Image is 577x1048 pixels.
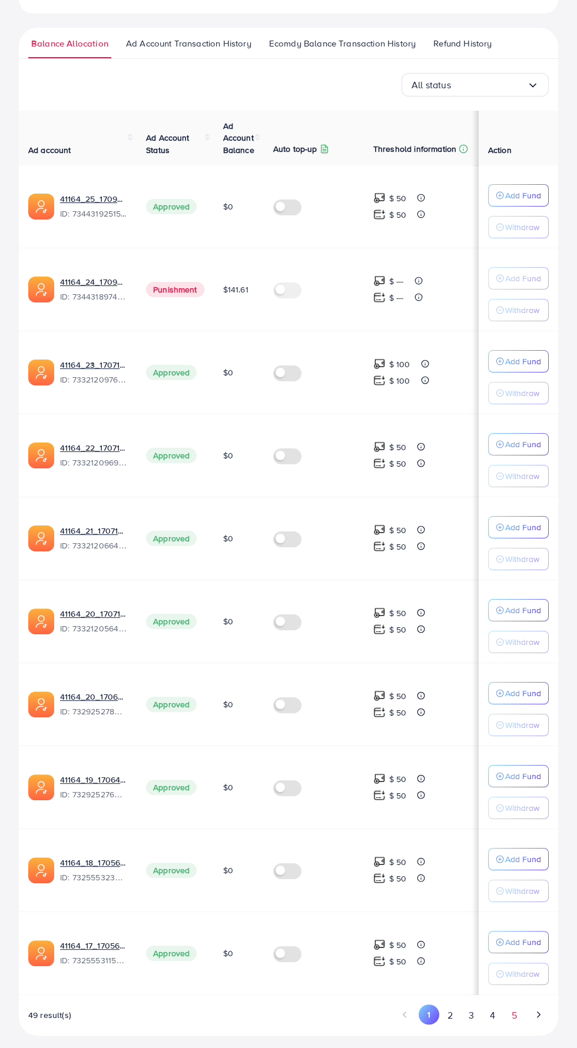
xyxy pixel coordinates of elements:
[389,689,407,703] p: $ 50
[505,354,541,368] p: Add Fund
[488,548,549,570] button: Withdraw
[488,765,549,787] button: Add Fund
[505,801,539,815] p: Withdraw
[505,271,541,285] p: Add Fund
[28,277,54,302] img: ic-ads-acc.e4c84228.svg
[488,465,549,487] button: Withdraw
[223,367,233,378] span: $0
[28,857,54,883] img: ic-ads-acc.e4c84228.svg
[389,274,404,288] p: $ ---
[373,939,386,951] img: top-up amount
[389,855,407,869] p: $ 50
[60,940,127,951] a: 41164_17_1705613281037
[373,623,386,636] img: top-up amount
[394,1004,549,1026] ul: Pagination
[223,781,233,793] span: $0
[488,267,549,290] button: Add Fund
[146,531,197,546] span: Approved
[373,607,386,619] img: top-up amount
[146,863,197,878] span: Approved
[389,357,410,371] p: $ 100
[482,1004,503,1026] button: Go to page 4
[439,1004,460,1026] button: Go to page 2
[60,691,127,703] a: 41164_20_1706474683598
[488,880,549,902] button: Withdraw
[223,201,233,212] span: $0
[223,864,233,876] span: $0
[373,192,386,204] img: top-up amount
[223,616,233,627] span: $0
[505,552,539,566] p: Withdraw
[146,199,197,214] span: Approved
[389,440,407,454] p: $ 50
[223,284,248,295] span: $141.61
[505,386,539,400] p: Withdraw
[28,525,54,551] img: ic-ads-acc.e4c84228.svg
[373,457,386,470] img: top-up amount
[503,1004,525,1026] button: Go to page 5
[389,540,407,554] p: $ 50
[488,382,549,404] button: Withdraw
[60,940,127,967] div: <span class='underline'>41164_17_1705613281037</span></br>7325553115980349442
[373,275,386,287] img: top-up amount
[373,524,386,536] img: top-up amount
[488,144,512,156] span: Action
[223,947,233,959] span: $0
[373,872,386,884] img: top-up amount
[28,1009,71,1021] span: 49 result(s)
[451,76,527,94] input: Search for option
[28,774,54,800] img: ic-ads-acc.e4c84228.svg
[126,37,251,50] span: Ad Account Transaction History
[223,450,233,461] span: $0
[373,856,386,868] img: top-up amount
[488,599,549,621] button: Add Fund
[223,533,233,544] span: $0
[505,769,541,783] p: Add Fund
[60,457,127,468] span: ID: 7332120969684811778
[389,457,407,471] p: $ 50
[402,73,549,97] div: Search for option
[273,142,317,156] p: Auto top-up
[28,940,54,966] img: ic-ads-acc.e4c84228.svg
[505,603,541,617] p: Add Fund
[389,871,407,886] p: $ 50
[373,706,386,718] img: top-up amount
[488,848,549,870] button: Add Fund
[146,946,197,961] span: Approved
[389,523,407,537] p: $ 50
[419,1004,439,1024] button: Go to page 1
[60,954,127,966] span: ID: 7325553115980349442
[505,686,541,700] p: Add Fund
[389,789,407,803] p: $ 50
[389,191,407,205] p: $ 50
[505,967,539,981] p: Withdraw
[389,606,407,620] p: $ 50
[373,789,386,801] img: top-up amount
[60,276,127,303] div: <span class='underline'>41164_24_1709982576916</span></br>7344318974215340033
[60,608,127,635] div: <span class='underline'>41164_20_1707142368069</span></br>7332120564271874049
[373,374,386,387] img: top-up amount
[60,706,127,717] span: ID: 7329252780571557890
[488,433,549,455] button: Add Fund
[60,525,127,537] a: 41164_21_1707142387585
[505,852,541,866] p: Add Fund
[505,220,539,234] p: Withdraw
[60,691,127,718] div: <span class='underline'>41164_20_1706474683598</span></br>7329252780571557890
[28,194,54,219] img: ic-ads-acc.e4c84228.svg
[60,442,127,469] div: <span class='underline'>41164_22_1707142456408</span></br>7332120969684811778
[60,359,127,371] a: 41164_23_1707142475983
[373,690,386,702] img: top-up amount
[389,706,407,720] p: $ 50
[389,374,410,388] p: $ 100
[60,871,127,883] span: ID: 7325553238722314241
[389,772,407,786] p: $ 50
[28,360,54,385] img: ic-ads-acc.e4c84228.svg
[528,1004,549,1024] button: Go to next page
[505,188,541,202] p: Add Fund
[505,303,539,317] p: Withdraw
[60,291,127,302] span: ID: 7344318974215340033
[505,520,541,534] p: Add Fund
[505,718,539,732] p: Withdraw
[461,1004,482,1026] button: Go to page 3
[389,208,407,222] p: $ 50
